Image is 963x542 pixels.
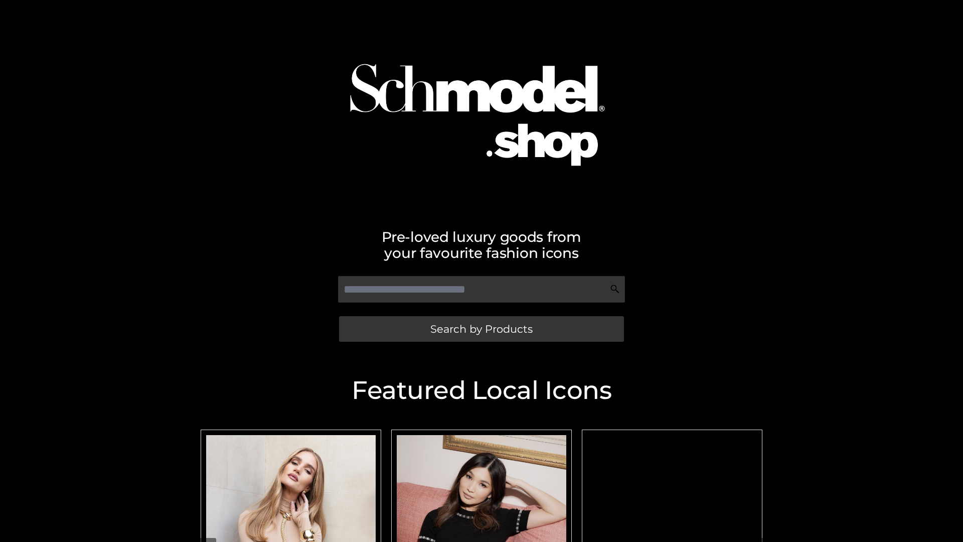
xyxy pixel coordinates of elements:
[339,316,624,342] a: Search by Products
[430,324,533,334] span: Search by Products
[196,378,767,403] h2: Featured Local Icons​
[196,229,767,261] h2: Pre-loved luxury goods from your favourite fashion icons
[610,284,620,294] img: Search Icon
